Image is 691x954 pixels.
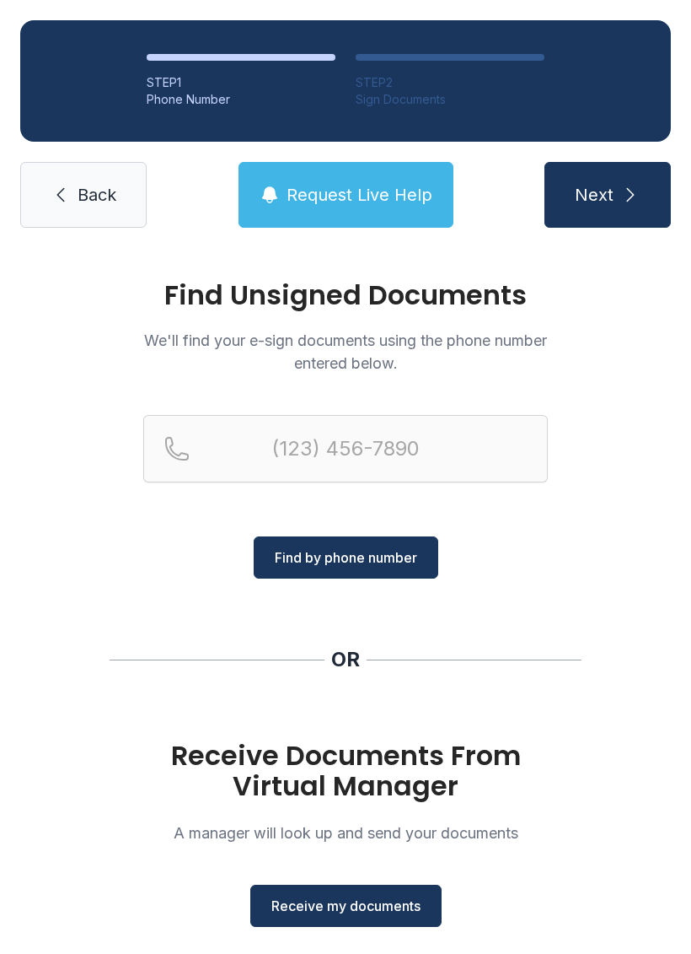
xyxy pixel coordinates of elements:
[356,91,544,108] div: Sign Documents
[78,183,116,207] span: Back
[143,329,548,375] p: We'll find your e-sign documents using the phone number entered below.
[331,646,360,673] div: OR
[575,183,613,207] span: Next
[287,183,432,207] span: Request Live Help
[147,74,335,91] div: STEP 1
[143,741,548,801] h1: Receive Documents From Virtual Manager
[143,415,548,482] input: Reservation phone number
[143,282,548,309] h1: Find Unsigned Documents
[147,91,335,108] div: Phone Number
[275,547,417,568] span: Find by phone number
[356,74,544,91] div: STEP 2
[143,822,548,844] p: A manager will look up and send your documents
[271,896,420,916] span: Receive my documents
